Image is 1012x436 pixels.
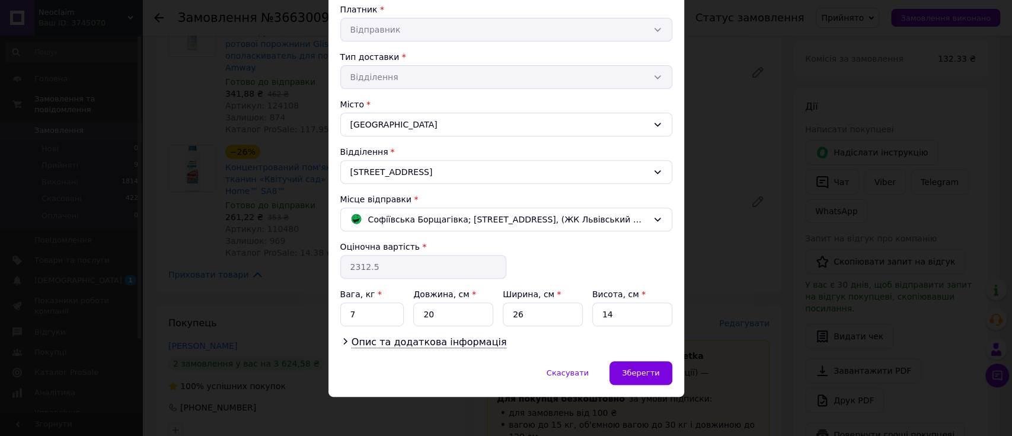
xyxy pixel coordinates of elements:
div: Платник [340,4,672,15]
div: Відділення [340,146,672,158]
label: Висота, см [592,289,646,299]
span: Софіївська Борщагівка; [STREET_ADDRESS], (ЖК Львівський Маєток, [GEOGRAPHIC_DATA]) [368,213,648,226]
label: Оціночна вартість [340,242,420,252]
div: [GEOGRAPHIC_DATA] [340,113,672,136]
span: Опис та додаткова інформація [352,336,507,348]
div: Місце відправки [340,193,672,205]
div: [STREET_ADDRESS] [340,160,672,184]
span: Скасувати [547,368,589,377]
label: Ширина, см [503,289,561,299]
div: Тип доставки [340,51,672,63]
div: Місто [340,98,672,110]
label: Вага, кг [340,289,382,299]
span: Зберегти [622,368,659,377]
label: Довжина, см [413,289,476,299]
